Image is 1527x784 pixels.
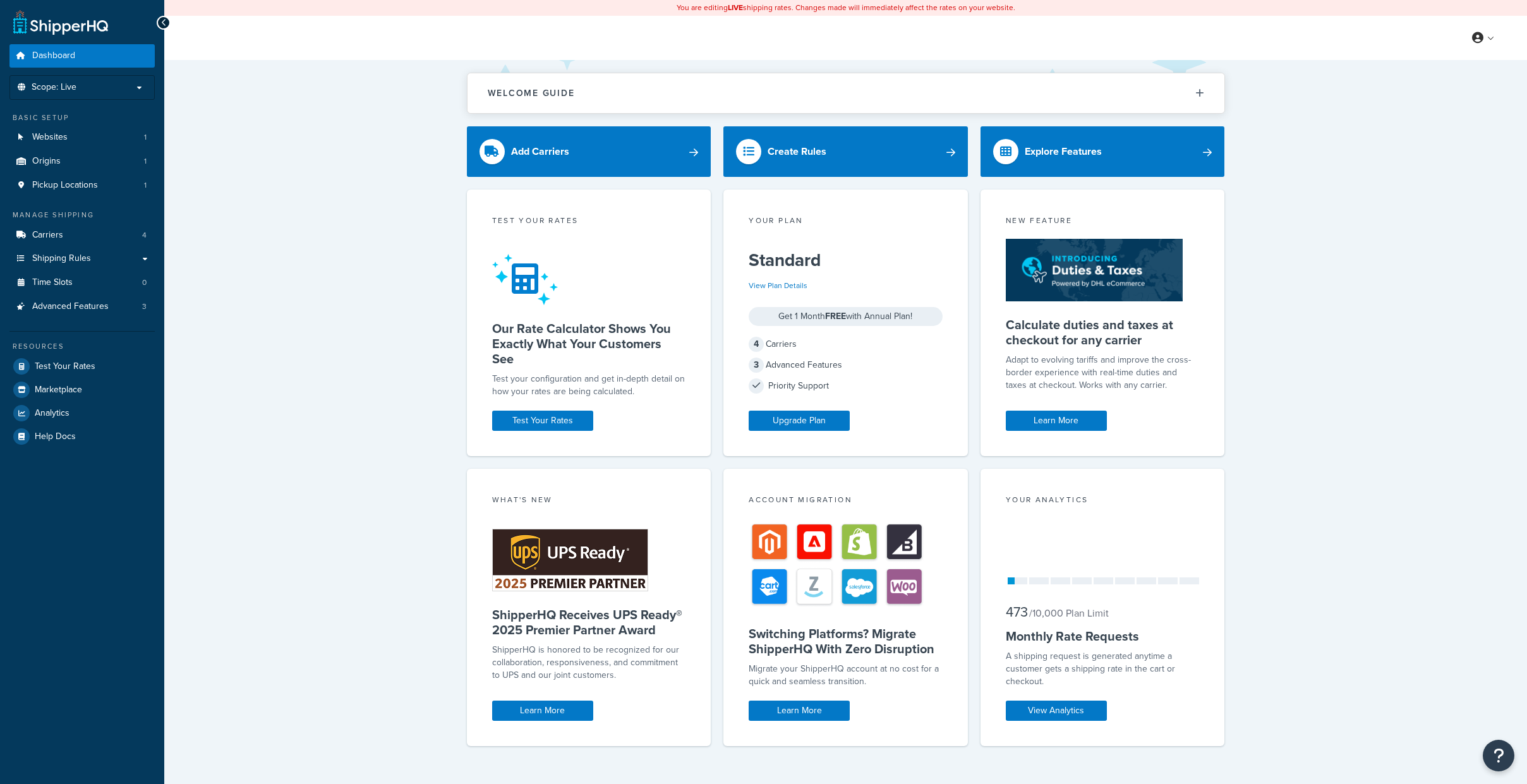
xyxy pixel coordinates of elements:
[723,126,968,177] a: Create Rules
[468,73,1224,113] button: Welcome Guide
[467,126,711,177] a: Add Carriers
[492,607,686,637] h5: ShipperHQ Receives UPS Ready® 2025 Premier Partner Award
[9,150,155,173] a: Origins1
[492,411,593,431] a: Test Your Rates
[981,126,1225,177] a: Explore Features
[1006,629,1200,644] h5: Monthly Rate Requests
[35,408,69,419] span: Analytics
[1006,354,1200,392] p: Adapt to evolving tariffs and improve the cross-border experience with real-time duties and taxes...
[749,626,943,656] h5: Switching Platforms? Migrate ShipperHQ With Zero Disruption
[749,280,807,291] a: View Plan Details
[9,295,155,318] a: Advanced Features3
[144,180,147,191] span: 1
[768,143,826,160] div: Create Rules
[749,335,943,353] div: Carriers
[511,143,569,160] div: Add Carriers
[492,494,686,509] div: What's New
[749,494,943,509] div: Account Migration
[142,301,147,312] span: 3
[144,156,147,167] span: 1
[749,411,850,431] a: Upgrade Plan
[1006,494,1200,509] div: Your Analytics
[9,271,155,294] li: Time Slots
[9,126,155,149] a: Websites1
[9,224,155,247] li: Carriers
[749,701,850,721] a: Learn More
[749,663,943,688] div: Migrate your ShipperHQ account at no cost for a quick and seamless transition.
[32,230,63,241] span: Carriers
[1025,143,1102,160] div: Explore Features
[749,337,764,352] span: 4
[492,644,686,682] p: ShipperHQ is honored to be recognized for our collaboration, responsiveness, and commitment to UP...
[1006,215,1200,229] div: New Feature
[749,307,943,326] div: Get 1 Month with Annual Plan!
[144,132,147,143] span: 1
[9,247,155,270] a: Shipping Rules
[825,310,846,323] strong: FREE
[749,215,943,229] div: Your Plan
[9,341,155,352] div: Resources
[9,112,155,123] div: Basic Setup
[749,250,943,270] h5: Standard
[32,51,75,61] span: Dashboard
[9,378,155,401] a: Marketplace
[35,385,82,395] span: Marketplace
[1483,740,1514,771] button: Open Resource Center
[492,215,686,229] div: Test your rates
[492,321,686,366] h5: Our Rate Calculator Shows You Exactly What Your Customers See
[35,361,95,372] span: Test Your Rates
[749,377,943,395] div: Priority Support
[749,358,764,373] span: 3
[9,295,155,318] li: Advanced Features
[492,701,593,721] a: Learn More
[9,224,155,247] a: Carriers4
[1006,650,1200,688] div: A shipping request is generated anytime a customer gets a shipping rate in the cart or checkout.
[1029,606,1109,620] small: / 10,000 Plan Limit
[32,180,98,191] span: Pickup Locations
[9,425,155,448] a: Help Docs
[142,230,147,241] span: 4
[32,82,76,93] span: Scope: Live
[9,355,155,378] a: Test Your Rates
[1006,317,1200,347] h5: Calculate duties and taxes at checkout for any carrier
[32,277,73,288] span: Time Slots
[9,402,155,425] a: Analytics
[32,156,61,167] span: Origins
[749,356,943,374] div: Advanced Features
[728,2,743,13] b: LIVE
[9,126,155,149] li: Websites
[9,150,155,173] li: Origins
[32,253,91,264] span: Shipping Rules
[9,174,155,197] a: Pickup Locations1
[32,301,109,312] span: Advanced Features
[492,373,686,398] div: Test your configuration and get in-depth detail on how your rates are being calculated.
[9,44,155,68] a: Dashboard
[1006,411,1107,431] a: Learn More
[1006,701,1107,721] a: View Analytics
[9,174,155,197] li: Pickup Locations
[1006,601,1028,622] span: 473
[9,271,155,294] a: Time Slots0
[488,88,575,98] h2: Welcome Guide
[9,210,155,220] div: Manage Shipping
[142,277,147,288] span: 0
[32,132,68,143] span: Websites
[35,431,76,442] span: Help Docs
